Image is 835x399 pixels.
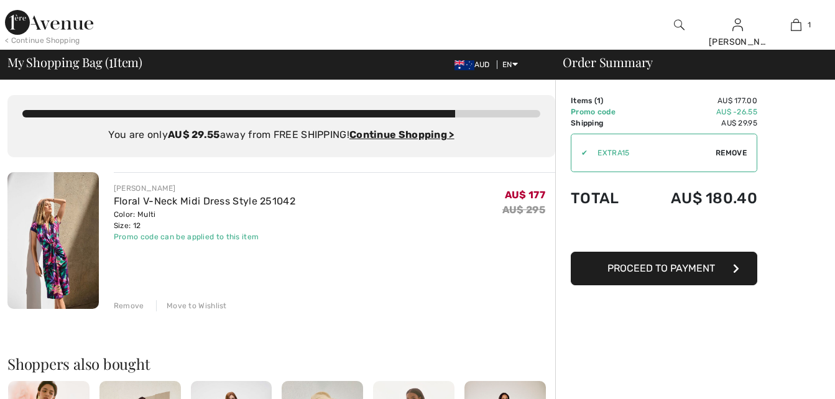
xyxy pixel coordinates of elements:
[716,147,747,158] span: Remove
[709,35,766,48] div: [PERSON_NAME]
[168,129,220,140] strong: AU$ 29.55
[505,189,545,201] span: AU$ 177
[109,53,113,69] span: 1
[571,117,637,129] td: Shipping
[732,17,743,32] img: My Info
[588,134,716,172] input: Promo code
[767,17,824,32] a: 1
[7,356,555,371] h2: Shoppers also bought
[674,17,685,32] img: search the website
[7,172,99,309] img: Floral V-Neck Midi Dress Style 251042
[571,147,588,158] div: ✔
[502,204,545,216] s: AU$ 295
[571,252,757,285] button: Proceed to Payment
[7,56,142,68] span: My Shopping Bag ( Item)
[114,231,295,242] div: Promo code can be applied to this item
[114,300,144,311] div: Remove
[571,106,637,117] td: Promo code
[454,60,474,70] img: Australian Dollar
[156,300,227,311] div: Move to Wishlist
[114,209,295,231] div: Color: Multi Size: 12
[637,106,757,117] td: AU$ -26.55
[571,95,637,106] td: Items ( )
[607,262,715,274] span: Proceed to Payment
[732,19,743,30] a: Sign In
[791,17,801,32] img: My Bag
[349,129,454,140] a: Continue Shopping >
[571,219,757,247] iframe: PayPal
[548,56,828,68] div: Order Summary
[114,183,295,194] div: [PERSON_NAME]
[597,96,601,105] span: 1
[22,127,540,142] div: You are only away from FREE SHIPPING!
[637,117,757,129] td: AU$ 29.95
[637,95,757,106] td: AU$ 177.00
[454,60,495,69] span: AUD
[571,177,637,219] td: Total
[5,10,93,35] img: 1ère Avenue
[5,35,80,46] div: < Continue Shopping
[502,60,518,69] span: EN
[637,177,757,219] td: AU$ 180.40
[114,195,295,207] a: Floral V-Neck Midi Dress Style 251042
[808,19,811,30] span: 1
